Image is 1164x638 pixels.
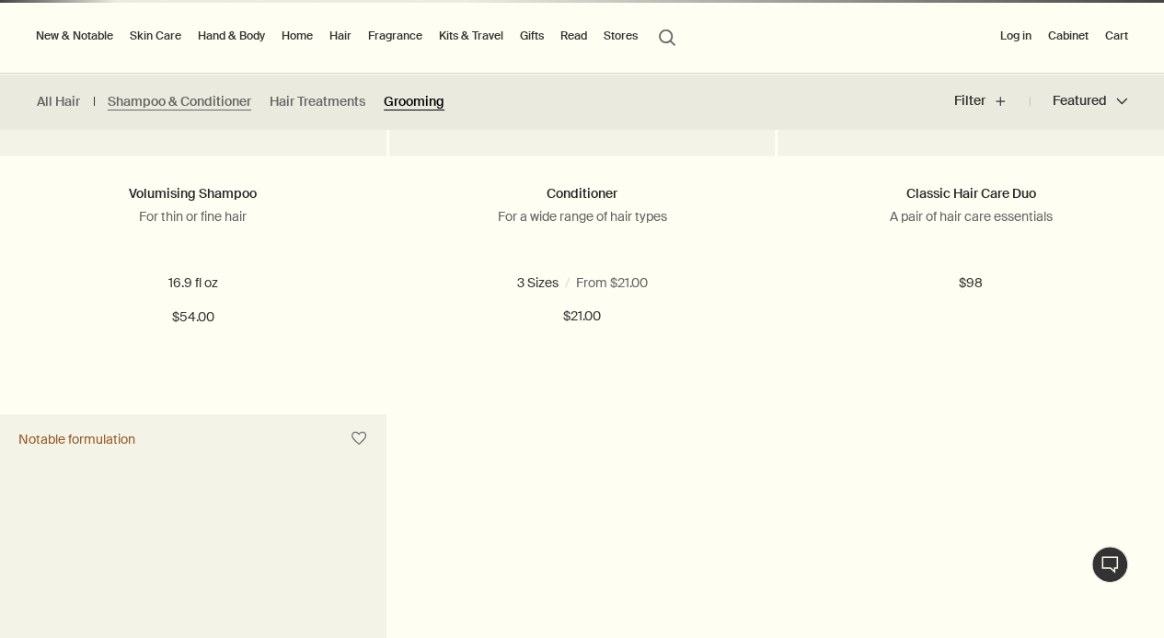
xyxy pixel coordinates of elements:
a: Grooming [384,93,444,110]
button: Featured [1030,79,1127,123]
button: Open search [651,18,684,53]
span: 3.4 oz [472,273,516,290]
a: Volumising Shampoo [129,185,257,202]
div: Notable formulation [18,430,135,447]
span: $21.00 [563,305,601,327]
button: New & Notable [32,25,117,47]
p: For a wide range of hair types [417,208,748,225]
p: For thin or fine hair [28,208,359,225]
button: Stores [600,25,641,47]
a: Cabinet [1044,25,1092,47]
a: Classic Hair Care Duo [906,185,1036,202]
span: $54.00 [172,306,214,328]
a: Shampoo & Conditioner [108,93,251,110]
a: Skin Care [126,25,185,47]
a: Hand & Body [194,25,269,47]
a: Home [278,25,317,47]
span: $98 [959,272,983,294]
a: Conditioner [547,185,617,202]
p: A pair of hair care essentials [805,208,1136,225]
a: All Hair [37,93,80,110]
button: Cart [1101,25,1132,47]
span: 17.2 oz refill [631,273,703,290]
span: 17.2 oz [551,273,596,290]
a: Gifts [516,25,547,47]
a: Hair [326,25,355,47]
a: Hair Treatments [270,93,365,110]
button: Save to cabinet [342,422,375,455]
a: Kits & Travel [435,25,507,47]
a: Fragrance [364,25,426,47]
button: Filter [954,79,1030,123]
a: Read [557,25,591,47]
button: Live Assistance [1091,546,1128,583]
button: Log in [997,25,1035,47]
